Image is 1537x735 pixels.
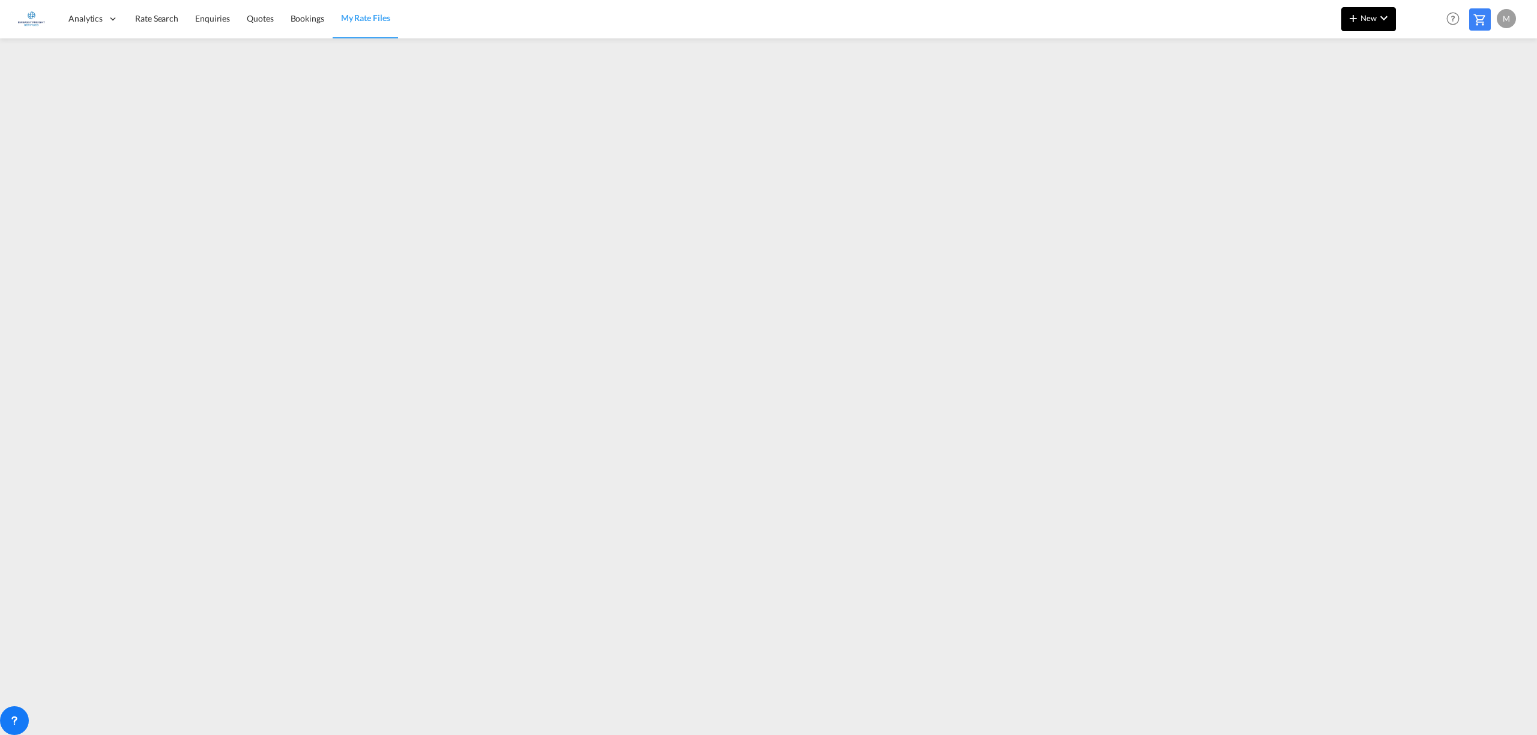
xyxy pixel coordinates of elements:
[247,13,273,23] span: Quotes
[1346,11,1360,25] md-icon: icon-plus 400-fg
[1377,11,1391,25] md-icon: icon-chevron-down
[1497,9,1516,28] div: M
[68,13,103,25] span: Analytics
[1443,8,1463,29] span: Help
[1443,8,1469,30] div: Help
[291,13,324,23] span: Bookings
[18,5,45,32] img: e1326340b7c511ef854e8d6a806141ad.jpg
[1341,7,1396,31] button: icon-plus 400-fgNewicon-chevron-down
[135,13,178,23] span: Rate Search
[195,13,230,23] span: Enquiries
[1346,13,1391,23] span: New
[341,13,390,23] span: My Rate Files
